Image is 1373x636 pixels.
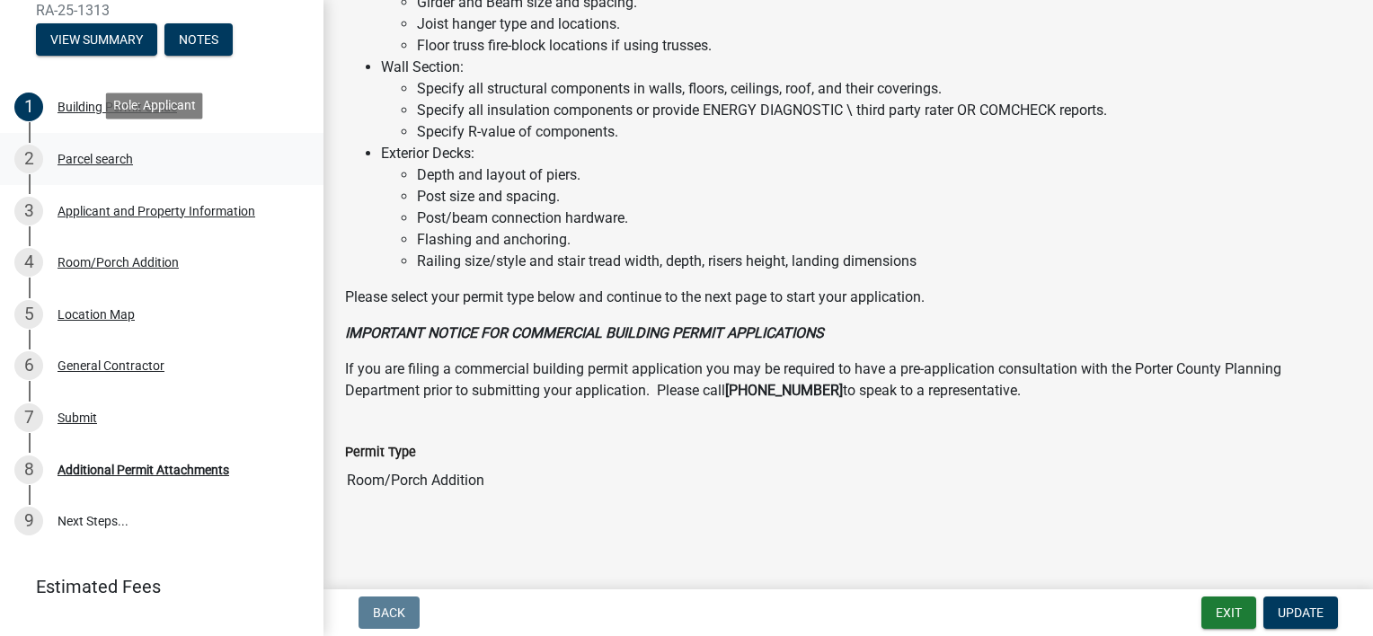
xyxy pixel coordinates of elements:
[345,287,1351,308] p: Please select your permit type below and continue to the next page to start your application.
[14,248,43,277] div: 4
[345,324,824,341] strong: IMPORTANT NOTICE FOR COMMERCIAL BUILDING PERMIT APPLICATIONS
[164,33,233,48] wm-modal-confirm: Notes
[58,411,97,424] div: Submit
[14,300,43,329] div: 5
[417,78,1351,100] li: Specify all structural components in walls, floors, ceilings, roof, and their coverings.
[14,403,43,432] div: 7
[58,101,177,113] div: Building Permit Guide
[381,143,1351,272] li: Exterior Decks:
[14,351,43,380] div: 6
[417,13,1351,35] li: Joist hanger type and locations.
[36,2,288,19] span: RA-25-1313
[58,153,133,165] div: Parcel search
[1201,596,1256,629] button: Exit
[373,605,405,620] span: Back
[417,251,1351,272] li: Railing size/style and stair tread width, depth, risers height, landing dimensions
[417,208,1351,229] li: Post/beam connection hardware.
[14,145,43,173] div: 2
[345,446,416,459] label: Permit Type
[1263,596,1338,629] button: Update
[14,455,43,484] div: 8
[345,358,1351,402] p: If you are filing a commercial building permit application you may be required to have a pre-appl...
[58,308,135,321] div: Location Map
[359,596,420,629] button: Back
[417,35,1351,57] li: Floor truss fire-block locations if using trusses.
[1278,605,1324,620] span: Update
[58,256,179,269] div: Room/Porch Addition
[58,464,229,476] div: Additional Permit Attachments
[725,382,843,399] strong: [PHONE_NUMBER]
[381,57,1351,143] li: Wall Section:
[36,23,157,56] button: View Summary
[417,100,1351,121] li: Specify all insulation components or provide ENERGY DIAGNOSTIC \ third party rater OR COMCHECK re...
[14,569,295,605] a: Estimated Fees
[106,93,203,119] div: Role: Applicant
[58,359,164,372] div: General Contractor
[36,33,157,48] wm-modal-confirm: Summary
[417,186,1351,208] li: Post size and spacing.
[417,164,1351,186] li: Depth and layout of piers.
[417,121,1351,143] li: Specify R-value of components.
[14,93,43,121] div: 1
[14,197,43,225] div: 3
[164,23,233,56] button: Notes
[58,205,255,217] div: Applicant and Property Information
[14,507,43,535] div: 9
[417,229,1351,251] li: Flashing and anchoring.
